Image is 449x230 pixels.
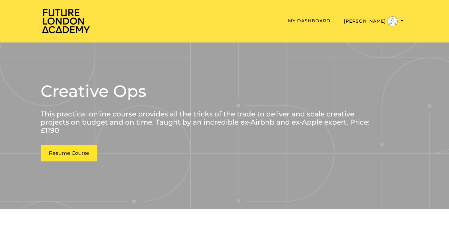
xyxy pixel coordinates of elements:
a: My Dashboard [288,18,331,24]
img: Home Page [41,8,91,34]
a: Resume Course [41,145,97,161]
h2: Creative Ops [41,80,372,102]
button: Toggle menu [342,16,406,27]
p: This practical online course provides all the tricks of the trade to deliver and scale creative p... [41,110,372,135]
